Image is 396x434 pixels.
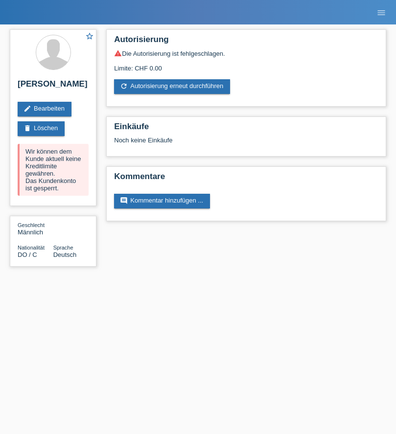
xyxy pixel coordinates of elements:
i: warning [114,49,122,57]
div: Die Autorisierung ist fehlgeschlagen. [114,49,378,57]
a: editBearbeiten [18,102,71,116]
i: edit [23,105,31,113]
h2: Einkäufe [114,122,378,137]
span: Sprache [53,245,73,251]
div: Limite: CHF 0.00 [114,57,378,72]
a: refreshAutorisierung erneut durchführen [114,79,230,94]
h2: [PERSON_NAME] [18,79,89,94]
div: Wir können dem Kunde aktuell keine Kreditlimite gewähren. Das Kundenkonto ist gesperrt. [18,144,89,196]
h2: Autorisierung [114,35,378,49]
div: Noch keine Einkäufe [114,137,378,151]
a: menu [372,9,391,15]
i: menu [376,8,386,18]
a: deleteLöschen [18,121,65,136]
i: star_border [85,32,94,41]
span: Deutsch [53,251,77,258]
div: Männlich [18,221,53,236]
h2: Kommentare [114,172,378,186]
a: commentKommentar hinzufügen ... [114,194,210,208]
span: Dominikanische Republik / C / 08.08.2009 [18,251,37,258]
i: refresh [120,82,128,90]
span: Geschlecht [18,222,45,228]
span: Nationalität [18,245,45,251]
i: comment [120,197,128,205]
a: star_border [85,32,94,42]
i: delete [23,124,31,132]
